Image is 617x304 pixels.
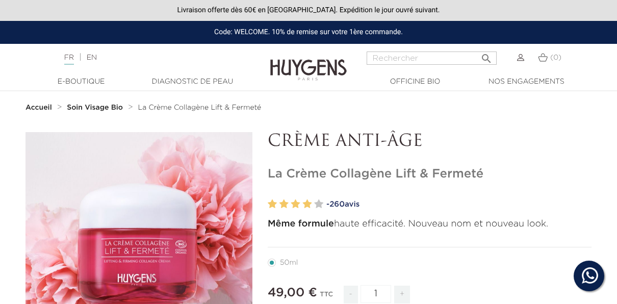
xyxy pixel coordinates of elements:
[59,52,249,64] div: |
[268,217,592,231] p: haute efficacité. Nouveau nom et nouveau look.
[268,219,334,229] strong: Même formule
[477,48,496,62] button: 
[279,197,289,212] label: 2
[138,104,262,111] span: La Crème Collagène Lift & Fermeté
[138,104,262,112] a: La Crème Collagène Lift & Fermeté
[329,200,345,208] span: 260
[268,197,277,212] label: 1
[326,197,592,212] a: -260avis
[270,43,347,82] img: Huygens
[30,77,132,87] a: E-Boutique
[64,54,74,65] a: FR
[361,285,391,303] input: Quantité
[394,286,410,303] span: +
[314,197,323,212] label: 5
[25,104,54,112] a: Accueil
[344,286,358,303] span: -
[67,104,123,111] strong: Soin Visage Bio
[291,197,300,212] label: 3
[364,77,466,87] a: Officine Bio
[67,104,125,112] a: Soin Visage Bio
[480,49,493,62] i: 
[367,52,497,65] input: Rechercher
[268,259,310,267] label: 50ml
[141,77,243,87] a: Diagnostic de peau
[302,197,312,212] label: 4
[268,167,592,182] h1: La Crème Collagène Lift & Fermeté
[25,104,52,111] strong: Accueil
[550,54,561,61] span: (0)
[87,54,97,61] a: EN
[268,132,592,151] p: CRÈME ANTI-ÂGE
[268,287,317,299] span: 49,00 €
[475,77,577,87] a: Nos engagements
